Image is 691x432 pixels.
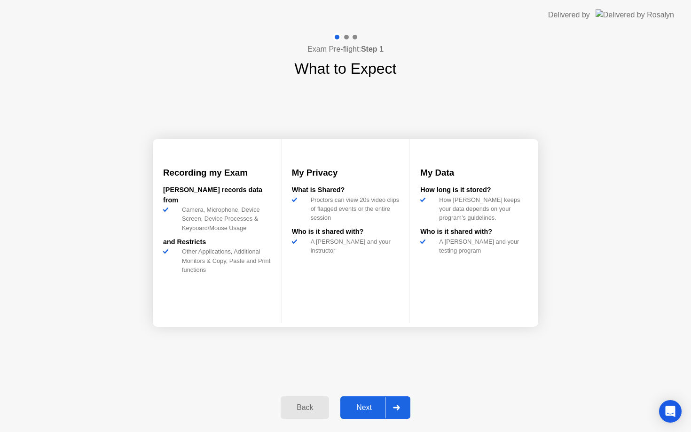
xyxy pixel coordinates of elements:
div: Camera, Microphone, Device Screen, Device Processes & Keyboard/Mouse Usage [178,205,271,232]
h4: Exam Pre-flight: [307,44,384,55]
div: Proctors can view 20s video clips of flagged events or the entire session [307,195,400,223]
button: Back [281,396,329,419]
div: Other Applications, Additional Monitors & Copy, Paste and Print functions [178,247,271,274]
div: Who is it shared with? [292,227,400,237]
h3: My Data [420,166,528,179]
div: How long is it stored? [420,185,528,195]
h3: My Privacy [292,166,400,179]
h3: Recording my Exam [163,166,271,179]
div: Back [283,403,326,412]
button: Next [340,396,410,419]
div: A [PERSON_NAME] and your instructor [307,237,400,255]
div: Next [343,403,385,412]
div: and Restricts [163,237,271,247]
h1: What to Expect [295,57,397,80]
div: [PERSON_NAME] records data from [163,185,271,205]
div: Who is it shared with? [420,227,528,237]
div: How [PERSON_NAME] keeps your data depends on your program’s guidelines. [435,195,528,223]
img: Delivered by Rosalyn [596,9,674,20]
div: A [PERSON_NAME] and your testing program [435,237,528,255]
div: Delivered by [548,9,590,21]
b: Step 1 [361,45,384,53]
div: Open Intercom Messenger [659,400,682,423]
div: What is Shared? [292,185,400,195]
